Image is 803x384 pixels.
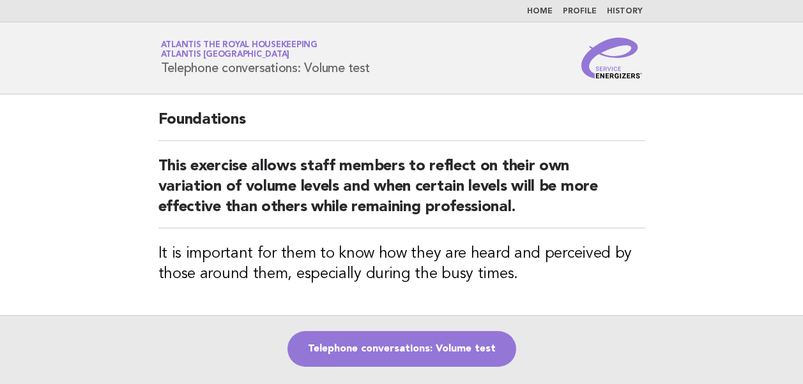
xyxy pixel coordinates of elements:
a: Atlantis the Royal HousekeepingAtlantis [GEOGRAPHIC_DATA] [161,41,317,59]
img: Service Energizers [581,38,643,78]
h1: Telephone conversations: Volume test [161,41,370,75]
a: Telephone conversations: Volume test [287,331,516,367]
a: Profile [563,8,597,15]
span: Atlantis [GEOGRAPHIC_DATA] [161,51,290,59]
h3: It is important for them to know how they are heard and perceived by those around them, especiall... [158,244,645,284]
a: Home [527,8,553,15]
h2: This exercise allows staff members to reflect on their own variation of volume levels and when ce... [158,156,645,228]
a: History [607,8,643,15]
h2: Foundations [158,110,645,141]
